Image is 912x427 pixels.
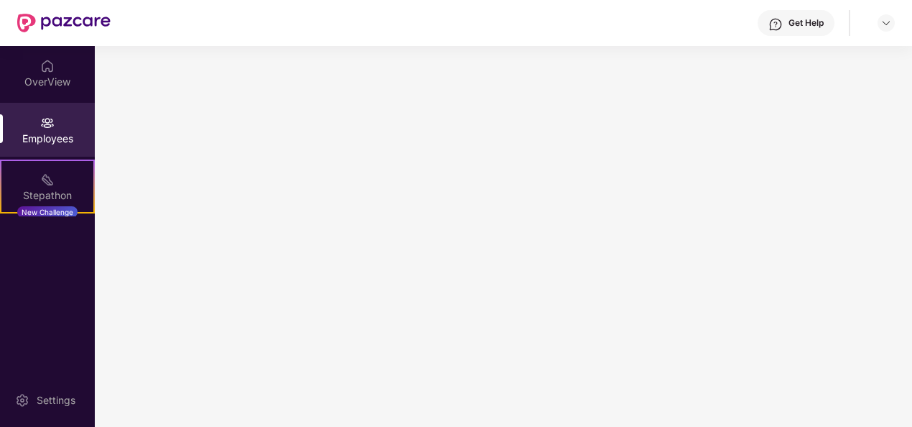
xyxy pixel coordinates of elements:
[32,393,80,408] div: Settings
[17,206,78,218] div: New Challenge
[40,116,55,130] img: svg+xml;base64,PHN2ZyBpZD0iRW1wbG95ZWVzIiB4bWxucz0iaHR0cDovL3d3dy53My5vcmcvMjAwMC9zdmciIHdpZHRoPS...
[17,14,111,32] img: New Pazcare Logo
[788,17,824,29] div: Get Help
[1,188,93,203] div: Stepathon
[40,173,55,187] img: svg+xml;base64,PHN2ZyB4bWxucz0iaHR0cDovL3d3dy53My5vcmcvMjAwMC9zdmciIHdpZHRoPSIyMSIgaGVpZ2h0PSIyMC...
[15,393,29,408] img: svg+xml;base64,PHN2ZyBpZD0iU2V0dGluZy0yMHgyMCIgeG1sbnM9Imh0dHA6Ly93d3cudzMub3JnLzIwMDAvc3ZnIiB3aW...
[40,59,55,73] img: svg+xml;base64,PHN2ZyBpZD0iSG9tZSIgeG1sbnM9Imh0dHA6Ly93d3cudzMub3JnLzIwMDAvc3ZnIiB3aWR0aD0iMjAiIG...
[880,17,892,29] img: svg+xml;base64,PHN2ZyBpZD0iRHJvcGRvd24tMzJ4MzIiIHhtbG5zPSJodHRwOi8vd3d3LnczLm9yZy8yMDAwL3N2ZyIgd2...
[768,17,783,32] img: svg+xml;base64,PHN2ZyBpZD0iSGVscC0zMngzMiIgeG1sbnM9Imh0dHA6Ly93d3cudzMub3JnLzIwMDAvc3ZnIiB3aWR0aD...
